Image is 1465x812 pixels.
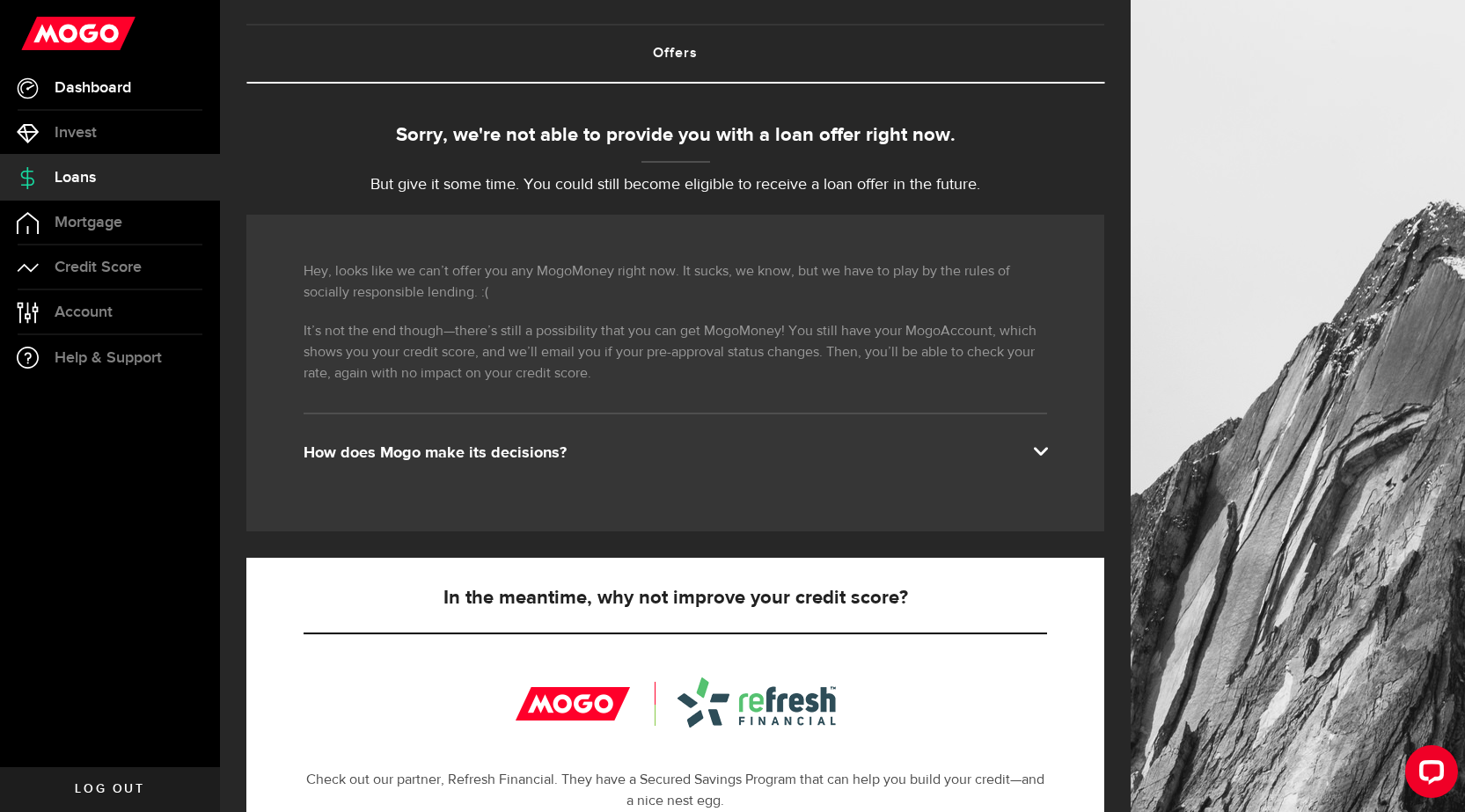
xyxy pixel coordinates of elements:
[1391,738,1465,812] iframe: LiveChat chat widget
[75,783,144,795] span: Log out
[55,170,96,186] span: Loans
[55,260,142,275] span: Credit Score
[304,443,1047,464] div: How does Mogo make its decisions?
[304,588,1047,609] h5: In the meantime, why not improve your credit score?
[55,350,162,366] span: Help & Support
[246,26,1104,82] a: Offers
[304,770,1047,812] p: Check out our partner, Refresh Financial. They have a Secured Savings Program that can help you b...
[304,321,1047,384] p: It’s not the end though—there’s still a possibility that you can get MogoMoney! You still have yo...
[246,121,1104,150] div: Sorry, we're not able to provide you with a loan offer right now.
[246,24,1104,84] ul: Tabs Navigation
[55,304,113,320] span: Account
[246,173,1104,197] p: But give it some time. You could still become eligible to receive a loan offer in the future.
[55,215,122,230] span: Mortgage
[55,80,131,96] span: Dashboard
[55,125,97,141] span: Invest
[304,261,1047,304] p: Hey, looks like we can’t offer you any MogoMoney right now. It sucks, we know, but we have to pla...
